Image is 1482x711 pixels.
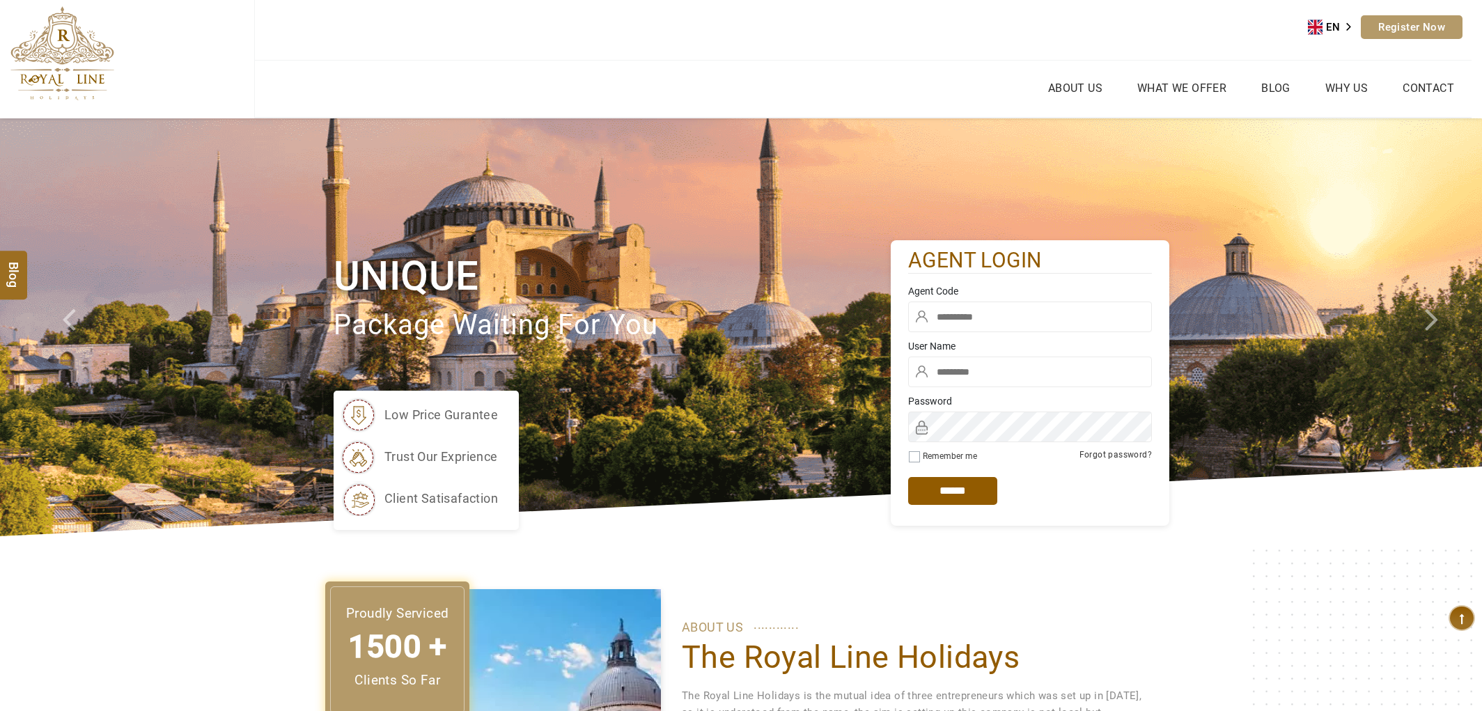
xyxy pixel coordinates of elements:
p: package waiting for you [334,302,891,349]
a: Why Us [1322,78,1371,98]
a: Forgot password? [1079,450,1152,460]
h1: The Royal Line Holidays [682,638,1148,677]
h1: Unique [334,250,891,302]
a: Blog [1258,78,1294,98]
p: ABOUT US [682,617,1148,638]
h2: agent login [908,247,1152,274]
a: About Us [1045,78,1106,98]
a: Register Now [1361,15,1462,39]
div: Language [1308,17,1361,38]
aside: Language selected: English [1308,17,1361,38]
img: The Royal Line Holidays [10,6,114,100]
label: Remember me [923,451,977,461]
label: User Name [908,339,1152,353]
a: What we Offer [1134,78,1230,98]
a: Check next image [1408,118,1482,536]
label: Password [908,394,1152,408]
li: trust our exprience [341,439,498,474]
li: client satisafaction [341,481,498,516]
a: EN [1308,17,1361,38]
label: Agent Code [908,284,1152,298]
a: Check next prev [45,118,118,536]
li: low price gurantee [341,398,498,432]
a: Contact [1399,78,1458,98]
span: Blog [5,262,23,274]
span: ............ [754,614,799,635]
